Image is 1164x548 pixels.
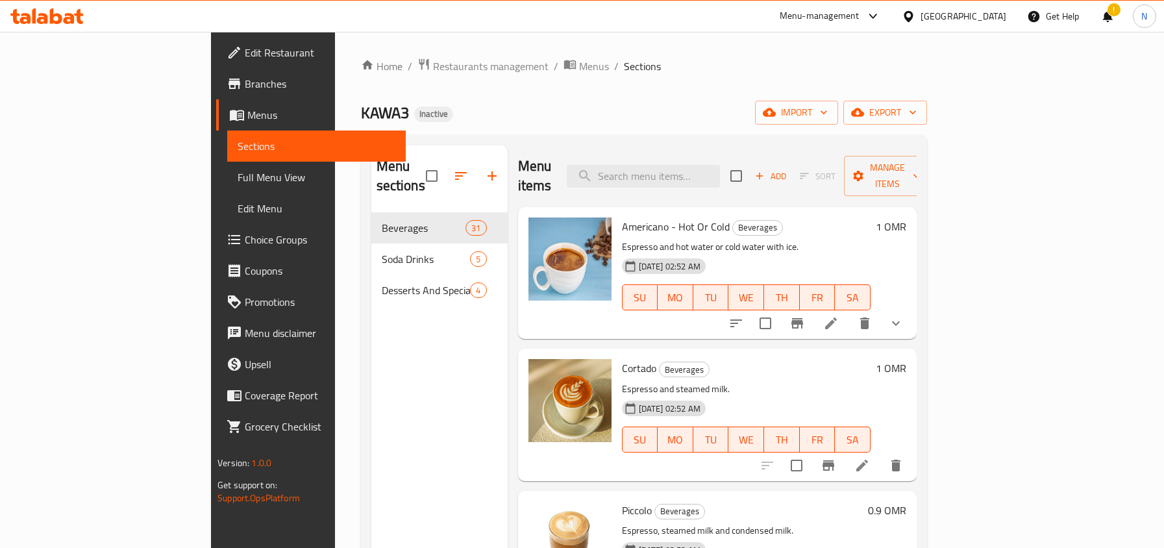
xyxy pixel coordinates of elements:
[734,288,759,307] span: WE
[361,58,927,75] nav: breadcrumb
[854,160,921,192] span: Manage items
[614,58,619,74] li: /
[634,260,706,273] span: [DATE] 02:52 AM
[769,288,795,307] span: TH
[382,220,466,236] span: Beverages
[622,239,871,255] p: Espresso and hot water or cold water with ice.
[471,284,486,297] span: 4
[238,138,395,154] span: Sections
[622,381,871,397] p: Espresso and steamed milk.
[247,107,395,123] span: Menus
[528,218,612,301] img: Americano - Hot Or Cold
[699,288,724,307] span: TU
[734,430,759,449] span: WE
[563,58,609,75] a: Menus
[216,411,405,442] a: Grocery Checklist
[471,253,486,266] span: 5
[765,105,828,121] span: import
[805,288,830,307] span: FR
[371,243,508,275] div: Soda Drinks5
[465,220,486,236] div: items
[216,37,405,68] a: Edit Restaurant
[764,284,800,310] button: TH
[723,162,750,190] span: Select section
[227,162,405,193] a: Full Menu View
[371,275,508,306] div: Desserts And Specials4
[227,131,405,162] a: Sections
[728,284,764,310] button: WE
[382,251,471,267] span: Soda Drinks
[216,318,405,349] a: Menu disclaimer
[854,458,870,473] a: Edit menu item
[477,160,508,192] button: Add section
[783,452,810,479] span: Select to update
[876,359,906,377] h6: 1 OMR
[732,220,783,236] div: Beverages
[622,358,656,378] span: Cortado
[880,450,911,481] button: delete
[753,169,788,184] span: Add
[371,212,508,243] div: Beverages31
[854,105,917,121] span: export
[849,308,880,339] button: delete
[658,284,693,310] button: MO
[752,310,779,337] span: Select to update
[217,490,300,506] a: Support.OpsPlatform
[888,316,904,331] svg: Show Choices
[470,251,486,267] div: items
[800,284,836,310] button: FR
[868,501,906,519] h6: 0.9 OMR
[466,222,486,234] span: 31
[721,308,752,339] button: sort-choices
[659,362,710,377] div: Beverages
[382,282,471,298] span: Desserts And Specials
[800,427,836,453] button: FR
[622,427,658,453] button: SU
[622,217,730,236] span: Americano - Hot Or Cold
[755,101,838,125] button: import
[622,501,652,520] span: Piccolo
[433,58,549,74] span: Restaurants management
[414,106,453,122] div: Inactive
[624,58,661,74] span: Sections
[693,427,729,453] button: TU
[216,286,405,318] a: Promotions
[408,58,412,74] li: /
[628,430,653,449] span: SU
[245,232,395,247] span: Choice Groups
[417,58,549,75] a: Restaurants management
[238,169,395,185] span: Full Menu View
[921,9,1006,23] div: [GEOGRAPHIC_DATA]
[245,76,395,92] span: Branches
[840,430,865,449] span: SA
[238,201,395,216] span: Edit Menu
[780,8,860,24] div: Menu-management
[782,308,813,339] button: Branch-specific-item
[835,427,871,453] button: SA
[728,427,764,453] button: WE
[769,430,795,449] span: TH
[245,294,395,310] span: Promotions
[245,419,395,434] span: Grocery Checklist
[660,362,709,377] span: Beverages
[843,101,927,125] button: export
[823,316,839,331] a: Edit menu item
[245,263,395,279] span: Coupons
[622,284,658,310] button: SU
[216,380,405,411] a: Coverage Report
[227,193,405,224] a: Edit Menu
[245,325,395,341] span: Menu disclaimer
[840,288,865,307] span: SA
[217,455,249,471] span: Version:
[245,45,395,60] span: Edit Restaurant
[880,308,911,339] button: show more
[1141,9,1147,23] span: N
[805,430,830,449] span: FR
[733,220,782,235] span: Beverages
[663,288,688,307] span: MO
[579,58,609,74] span: Menus
[813,450,844,481] button: Branch-specific-item
[699,430,724,449] span: TU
